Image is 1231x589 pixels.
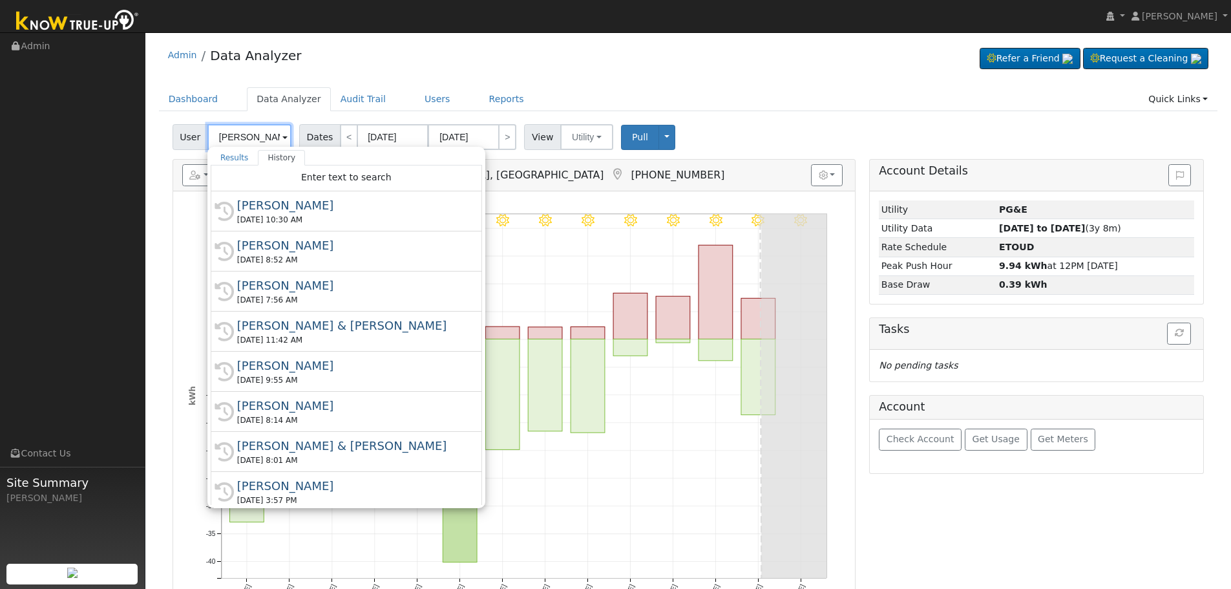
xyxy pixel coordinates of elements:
div: [DATE] 8:52 AM [237,254,467,266]
div: [PERSON_NAME] [237,237,467,254]
rect: onclick="" [571,339,605,433]
i: History [215,282,234,301]
span: [GEOGRAPHIC_DATA], [GEOGRAPHIC_DATA] [383,169,604,181]
strong: ID: 13514748, authorized: 01/03/24 [999,204,1027,215]
i: 8/10 - Clear [666,214,679,227]
rect: onclick="" [699,245,733,339]
div: [PERSON_NAME] [237,397,467,414]
span: Site Summary [6,474,138,491]
button: Get Meters [1031,429,1096,451]
td: Utility Data [879,219,996,238]
input: Select a User [207,124,291,150]
div: [DATE] 9:55 AM [237,374,467,386]
a: Users [415,87,460,111]
i: 8/08 - Clear [582,214,594,227]
div: [PERSON_NAME] [237,357,467,374]
a: Request a Cleaning [1083,48,1208,70]
a: Data Analyzer [210,48,301,63]
img: retrieve [67,568,78,578]
rect: onclick="" [571,327,605,339]
div: [DATE] 8:14 AM [237,414,467,426]
rect: onclick="" [528,327,562,339]
td: Peak Push Hour [879,257,996,275]
button: Utility [560,124,613,150]
rect: onclick="" [613,294,647,339]
i: History [215,202,234,221]
rect: onclick="" [485,339,520,450]
td: Utility [879,200,996,219]
span: View [524,124,561,150]
i: 8/09 - Clear [624,214,637,227]
a: History [258,150,305,166]
div: [DATE] 8:01 AM [237,455,467,466]
div: [PERSON_NAME] & [PERSON_NAME] [237,437,467,455]
button: Pull [621,125,659,150]
a: Refer a Friend [980,48,1080,70]
strong: P [999,242,1034,252]
a: Results [211,150,258,166]
h5: Account [879,400,925,413]
span: User [173,124,208,150]
strong: 9.94 kWh [999,261,1047,271]
img: Know True-Up [10,7,145,36]
text: -20 [205,447,215,454]
i: History [215,362,234,381]
rect: onclick="" [528,339,562,431]
rect: onclick="" [613,339,647,356]
rect: onclick="" [699,339,733,361]
i: 8/11 - Clear [709,214,722,227]
button: Check Account [879,429,962,451]
rect: onclick="" [229,339,264,522]
td: at 12PM [DATE] [997,257,1195,275]
div: [DATE] 10:30 AM [237,214,467,226]
div: [PERSON_NAME] & [PERSON_NAME] [237,317,467,334]
div: [PERSON_NAME] [237,197,467,214]
rect: onclick="" [741,339,775,415]
text: -25 [205,475,215,482]
span: Enter text to search [301,172,392,182]
button: Issue History [1168,164,1191,186]
a: > [498,124,516,150]
rect: onclick="" [656,339,690,343]
text: kWh [188,386,197,405]
div: [PERSON_NAME] [237,477,467,495]
h5: Account Details [879,164,1194,178]
span: Check Account [887,434,954,444]
div: [DATE] 11:42 AM [237,334,467,346]
span: Get Meters [1038,434,1088,444]
text: -30 [205,502,215,509]
span: Get Usage [973,434,1020,444]
div: [PERSON_NAME] [6,491,138,505]
strong: 0.39 kWh [999,279,1047,290]
button: Get Usage [965,429,1027,451]
div: [DATE] 3:57 PM [237,495,467,506]
i: History [215,322,234,341]
i: History [215,442,234,462]
text: -40 [205,558,215,565]
i: History [215,482,234,502]
i: No pending tasks [879,360,958,370]
a: Audit Trail [331,87,395,111]
span: [PHONE_NUMBER] [631,169,724,181]
i: 8/12 - Clear [752,214,764,227]
button: Refresh [1167,323,1191,345]
a: < [340,124,358,150]
span: [PERSON_NAME] [1142,11,1217,21]
a: Quick Links [1139,87,1217,111]
span: (3y 8m) [999,223,1121,233]
a: Admin [168,50,197,60]
rect: onclick="" [741,299,775,339]
i: 8/07 - Clear [539,214,552,227]
rect: onclick="" [656,296,690,339]
text: -15 [205,419,215,426]
i: History [215,242,234,261]
img: retrieve [1062,54,1073,64]
h5: Tasks [879,323,1194,336]
a: Reports [479,87,534,111]
div: [DATE] 7:56 AM [237,294,467,306]
span: Pull [632,132,648,142]
text: -10 [205,391,215,398]
a: Dashboard [159,87,228,111]
a: Data Analyzer [247,87,331,111]
img: retrieve [1191,54,1201,64]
